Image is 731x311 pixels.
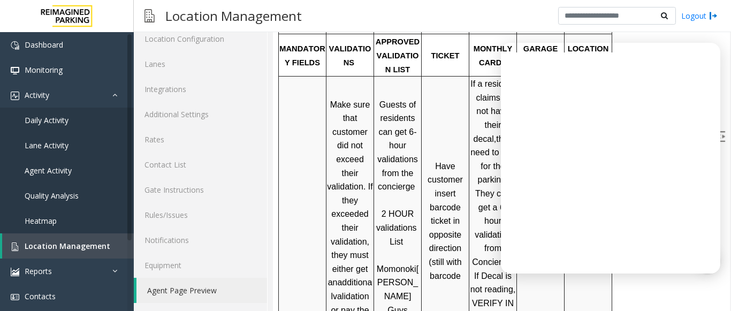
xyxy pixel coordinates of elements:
span: Activity [25,90,49,100]
span: Monitoring [25,65,63,75]
span: Daily Activity [25,115,68,125]
span: APPROVED VALIDATION LIST [103,14,149,50]
span: Heatmap [25,216,57,226]
a: Click Here for the local time [293,179,340,216]
span: Contacts [25,291,56,301]
span: additional [58,254,99,277]
a: Gate Instructions [134,177,267,202]
span: GARAGE LAYOUT [250,21,287,43]
span: If a resident claims to not have their decal [197,56,245,119]
span: TICKET [158,28,187,36]
a: Additional Settings [134,102,267,127]
span: Momonoki [104,241,143,250]
span: Make sure that customer did not exceed their validation. If they exceeded their validation, they ... [54,77,102,264]
a: Rate Information [346,134,402,143]
a: Rates [134,127,267,152]
a: Agent Page Preview [136,278,267,303]
a: Common Issues [346,172,400,180]
a: Contact List [346,153,386,162]
span: Reports [25,266,52,276]
span: Self- Park automated facility [247,179,290,216]
span: VALIDATIONS [56,21,98,43]
img: pageIcon [144,3,155,29]
span: Agent Activity [25,165,72,176]
a: Lanes [134,51,267,77]
a: Location Management [2,233,134,259]
span: Dashboard [25,40,63,50]
span: Lane Activity [25,140,68,150]
span: Quality Analysis [25,191,79,201]
a: Contact List [134,152,267,177]
a: Logout [681,10,718,21]
img: 'icon' [11,92,19,100]
a: Equipment [134,253,267,278]
span: MANDATORY FIELDS [6,21,52,43]
span: List [117,214,130,223]
img: 'icon' [11,242,19,251]
span: 2 HOUR validations [103,186,144,209]
span: MONTHLY CARDS [201,21,242,43]
span: Have customer insert barcode ticket in opposite direction (still with barcode [155,138,192,257]
a: General Information [346,116,413,124]
a: Integrations [134,77,267,102]
span: , [221,111,223,120]
img: 'icon' [11,293,19,301]
a: Notifications [134,227,267,253]
img: 'icon' [11,268,19,276]
img: 'icon' [11,66,19,75]
h3: Location Management [160,3,307,29]
span: Guests of residents can get 6-hour validations from the concierge [104,77,147,168]
span: LOCATION TIME [295,21,338,43]
img: 'icon' [11,41,19,50]
a: Rules/Issues [134,202,267,227]
img: logout [709,10,718,21]
span: Location Management [25,241,110,251]
a: Location Configuration [134,26,267,51]
img: Open/Close Sidebar Menu [441,108,452,118]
